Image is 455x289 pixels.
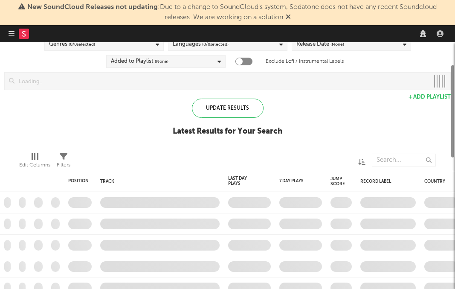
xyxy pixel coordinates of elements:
div: Filters [57,149,70,174]
span: Dismiss [286,14,291,21]
div: Country [424,179,454,184]
span: New SoundCloud Releases not updating [27,4,158,11]
div: Track [100,179,215,184]
input: Loading... [14,73,429,90]
div: Last Day Plays [228,176,258,186]
div: Update Results [192,99,264,118]
div: Record Label [360,179,412,184]
input: Search... [372,154,436,166]
label: Exclude Lofi / Instrumental Labels [266,56,344,67]
div: Release Date [296,39,344,50]
div: Jump Score [330,176,345,187]
div: 7 Day Plays [279,178,309,184]
span: : Due to a change to SoundCloud's system, Sodatone does not have any recent Soundcloud releases. ... [27,4,437,21]
div: Filters [57,160,70,170]
div: Latest Results for Your Search [173,126,282,137]
span: (None) [330,39,344,50]
div: Added to Playlist [111,56,168,67]
div: Languages [173,39,229,50]
div: Position [68,178,89,184]
div: Edit Columns [19,149,50,174]
span: ( 0 / 0 selected) [202,39,229,50]
span: (None) [155,56,168,67]
div: Edit Columns [19,160,50,170]
div: Genres [49,39,95,50]
button: + Add Playlist [409,94,451,100]
span: ( 0 / 0 selected) [69,39,95,50]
